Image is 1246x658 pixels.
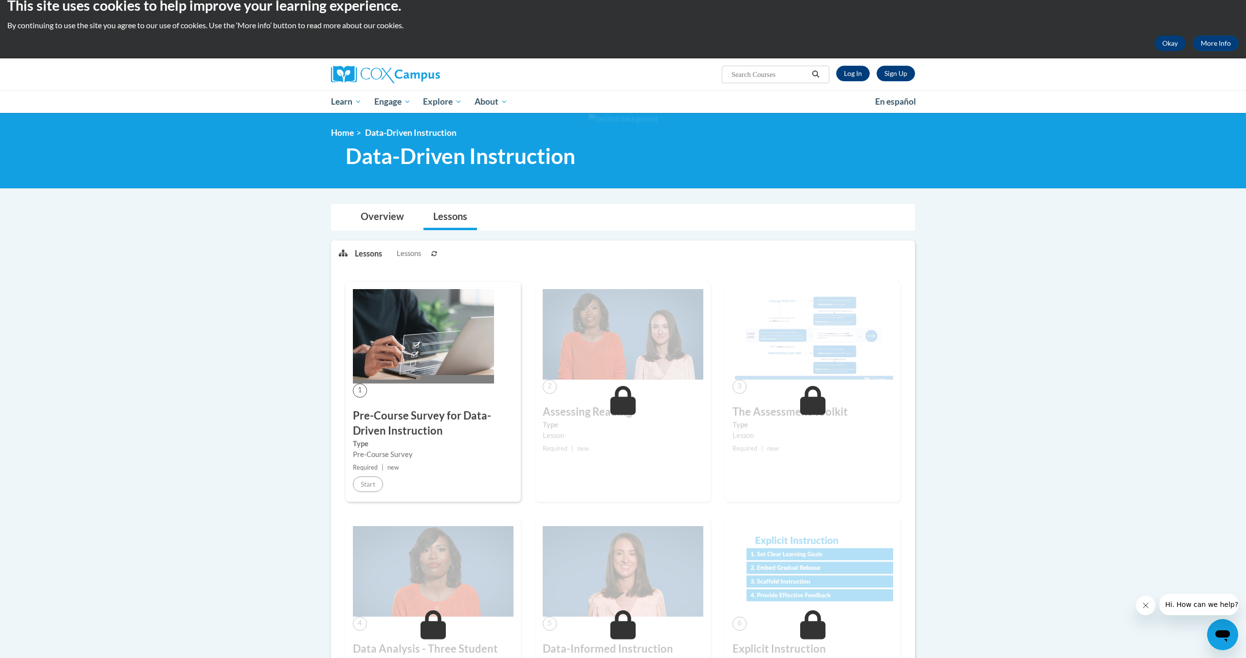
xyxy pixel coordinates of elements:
[875,96,916,107] span: En español
[423,96,462,108] span: Explore
[387,464,399,471] span: new
[351,204,414,230] a: Overview
[353,526,513,617] img: Course Image
[1159,594,1238,615] iframe: Message from company
[588,114,658,125] img: Section background
[468,91,514,113] a: About
[577,445,589,452] span: new
[733,445,757,452] span: Required
[353,449,513,460] div: Pre-Course Survey
[733,420,893,430] label: Type
[331,128,354,138] a: Home
[353,384,367,398] span: 1
[1154,36,1186,51] button: Okay
[475,96,508,108] span: About
[731,69,808,80] input: Search Courses
[761,445,763,452] span: |
[374,96,411,108] span: Engage
[316,91,930,113] div: Main menu
[423,204,477,230] a: Lessons
[571,445,573,452] span: |
[543,404,703,420] h3: Assessing Reading
[733,641,893,657] h3: Explicit Instruction
[1207,619,1238,650] iframe: Button to launch messaging window
[346,143,575,169] span: Data-Driven Instruction
[543,445,568,452] span: Required
[543,420,703,430] label: Type
[733,430,893,441] div: Lesson
[353,617,367,631] span: 4
[733,289,893,380] img: Course Image
[543,526,703,617] img: Course Image
[733,404,893,420] h3: The Assessment Toolkit
[365,128,457,138] span: Data-Driven Instruction
[1136,596,1155,615] iframe: Close message
[331,66,440,83] img: Cox Campus
[331,66,516,83] a: Cox Campus
[7,20,1239,31] p: By continuing to use the site you agree to our use of cookies. Use the ‘More info’ button to read...
[869,91,922,112] a: En español
[397,248,421,259] span: Lessons
[368,91,417,113] a: Engage
[836,66,870,81] a: Log In
[808,69,823,80] button: Search
[355,248,382,259] p: Lessons
[353,476,383,492] button: Start
[543,380,557,394] span: 2
[543,289,703,380] img: Course Image
[767,445,779,452] span: new
[543,617,557,631] span: 5
[877,66,915,81] a: Register
[733,617,747,631] span: 6
[543,641,703,657] h3: Data-Informed Instruction
[543,430,703,441] div: Lesson
[733,380,747,394] span: 3
[325,91,368,113] a: Learn
[353,408,513,439] h3: Pre-Course Survey for Data-Driven Instruction
[382,464,384,471] span: |
[331,96,362,108] span: Learn
[733,526,893,617] img: Course Image
[417,91,468,113] a: Explore
[1193,36,1239,51] a: More Info
[353,439,513,449] label: Type
[353,289,494,384] img: Course Image
[353,464,378,471] span: Required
